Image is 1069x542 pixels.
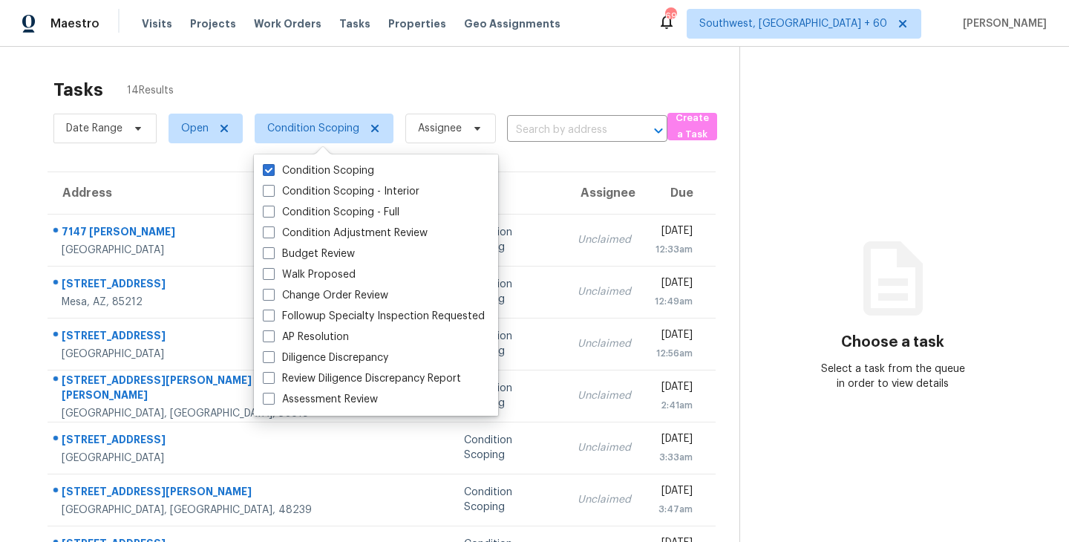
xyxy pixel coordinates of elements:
div: Unclaimed [578,284,631,299]
div: Condition Scoping [464,277,554,307]
label: Followup Specialty Inspection Requested [263,309,485,324]
div: [GEOGRAPHIC_DATA] [62,451,330,466]
div: Unclaimed [578,336,631,351]
h2: Tasks [53,82,103,97]
label: Walk Proposed [263,267,356,282]
span: 14 Results [127,83,174,98]
div: Condition Scoping [464,381,554,411]
div: 3:33am [655,450,693,465]
div: [DATE] [655,275,693,294]
button: Open [648,120,669,141]
div: Select a task from the queue in order to view details [817,362,969,391]
div: [DATE] [655,223,693,242]
label: Condition Scoping [263,163,374,178]
div: Unclaimed [578,388,631,403]
div: Unclaimed [578,232,631,247]
span: Create a Task [675,110,710,144]
span: Tasks [339,19,370,29]
div: 3:47am [655,502,693,517]
label: Change Order Review [263,288,388,303]
span: Date Range [66,121,122,136]
div: [STREET_ADDRESS][PERSON_NAME] [62,484,330,503]
span: Geo Assignments [464,16,560,31]
label: Condition Adjustment Review [263,226,428,241]
div: [GEOGRAPHIC_DATA] [62,347,330,362]
span: Open [181,121,209,136]
span: Visits [142,16,172,31]
div: [GEOGRAPHIC_DATA], [GEOGRAPHIC_DATA], 48239 [62,503,330,517]
span: Condition Scoping [267,121,359,136]
div: 12:33am [655,242,693,257]
div: [STREET_ADDRESS] [62,432,330,451]
label: Review Diligence Discrepancy Report [263,371,461,386]
div: Unclaimed [578,492,631,507]
div: Condition Scoping [464,433,554,463]
span: [PERSON_NAME] [957,16,1047,31]
label: Assessment Review [263,392,378,407]
div: 692 [665,9,676,24]
div: [DATE] [655,327,693,346]
label: Condition Scoping - Full [263,205,399,220]
div: Condition Scoping [464,225,554,255]
div: Mesa, AZ, 85212 [62,295,330,310]
div: Unclaimed [578,440,631,455]
div: Condition Scoping [464,329,554,359]
div: [STREET_ADDRESS] [62,276,330,295]
div: [GEOGRAPHIC_DATA], [GEOGRAPHIC_DATA], 30518 [62,406,330,421]
label: AP Resolution [263,330,349,345]
div: 12:49am [655,294,693,309]
label: Condition Scoping - Interior [263,184,419,199]
div: [DATE] [655,483,693,502]
span: Southwest, [GEOGRAPHIC_DATA] + 60 [699,16,887,31]
button: Create a Task [667,113,717,140]
th: Assignee [566,172,643,214]
th: Type [452,172,566,214]
label: Budget Review [263,246,355,261]
span: Properties [388,16,446,31]
div: 12:56am [655,346,693,361]
span: Projects [190,16,236,31]
span: Maestro [50,16,99,31]
div: [DATE] [655,379,693,398]
div: 2:41am [655,398,693,413]
div: Condition Scoping [464,485,554,515]
div: [STREET_ADDRESS][PERSON_NAME][PERSON_NAME] [62,373,330,406]
span: Work Orders [254,16,321,31]
div: 7147 [PERSON_NAME] [62,224,330,243]
h3: Choose a task [841,335,944,350]
th: Address [48,172,342,214]
input: Search by address [507,119,626,142]
div: [DATE] [655,431,693,450]
span: Assignee [418,121,462,136]
th: Due [643,172,716,214]
div: [STREET_ADDRESS] [62,328,330,347]
label: Diligence Discrepancy [263,350,388,365]
div: [GEOGRAPHIC_DATA] [62,243,330,258]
